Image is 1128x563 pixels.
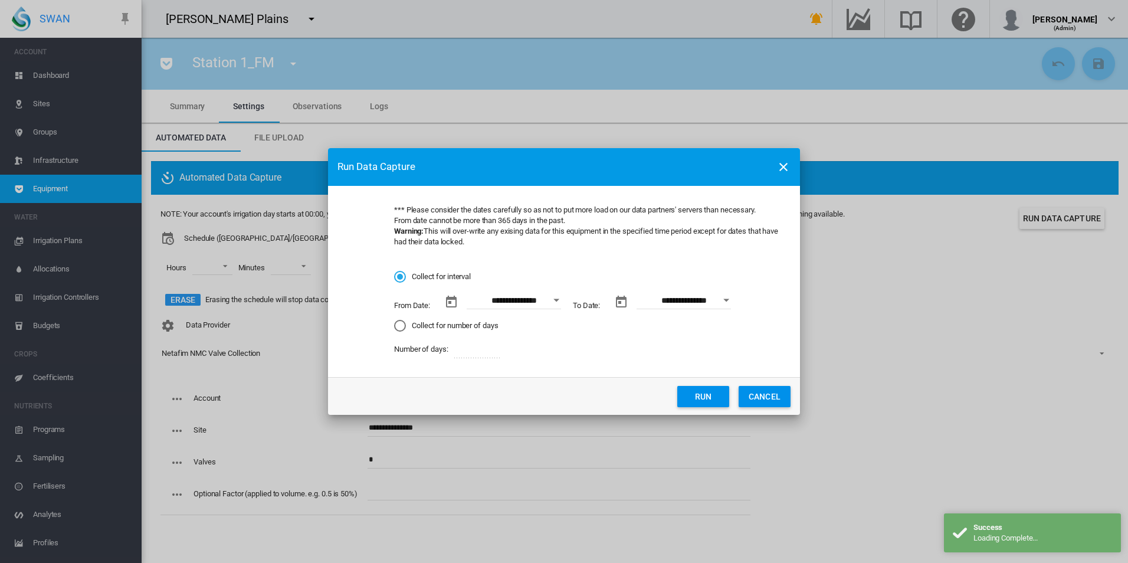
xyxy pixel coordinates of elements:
[739,386,791,407] button: CANCEL
[546,290,567,311] button: Open calendar
[394,227,424,235] b: Warning:
[677,386,729,407] button: Run
[337,160,768,174] div: Run Data Capture
[394,300,430,311] div: From Date:
[973,522,1112,533] div: Success
[606,292,737,319] md-datepicker: End date
[573,300,600,311] div: To Date:
[440,290,463,314] button: md-calendar
[394,205,781,248] div: *** Please consider the dates carefully so as not to put more load on our data partners' servers ...
[772,155,795,179] button: icon-close
[609,290,633,314] button: md-calendar
[776,160,791,174] md-icon: icon-close
[394,320,781,332] md-radio-button: Collect for number of days
[973,533,1112,544] div: Loading Complete...
[716,290,737,311] button: Open calendar
[467,292,561,309] input: From Date
[637,292,731,309] input: End date
[436,292,567,319] md-datepicker: From Date
[944,513,1121,552] div: Success Loading Complete...
[394,271,781,282] md-radio-button: Collect for interval
[394,344,448,355] div: Number of days:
